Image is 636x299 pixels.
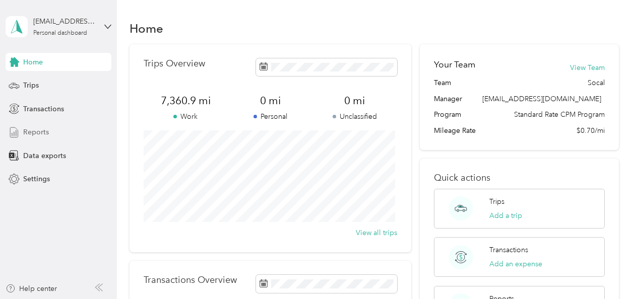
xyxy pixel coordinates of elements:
button: View all trips [356,228,397,238]
span: $0.70/mi [577,125,605,136]
span: Data exports [23,151,66,161]
button: Add a trip [489,210,522,221]
div: [EMAIL_ADDRESS][DOMAIN_NAME] [33,16,96,27]
button: View Team [570,62,605,73]
p: Transactions [489,245,528,255]
iframe: Everlance-gr Chat Button Frame [580,243,636,299]
p: Unclassified [312,111,397,122]
p: Transactions Overview [144,275,237,285]
h1: Home [130,23,163,34]
p: Work [144,111,228,122]
span: Manager [434,94,462,104]
div: Personal dashboard [33,30,87,36]
span: Reports [23,127,49,137]
span: 0 mi [312,94,397,108]
p: Trips [489,196,504,207]
span: Socal [588,78,605,88]
h2: Your Team [434,58,475,71]
span: Program [434,109,461,120]
span: Mileage Rate [434,125,476,136]
span: Transactions [23,104,64,114]
span: Settings [23,174,50,184]
span: Team [434,78,451,88]
span: Trips [23,80,39,91]
span: Home [23,57,43,67]
span: Standard Rate CPM Program [514,109,605,120]
span: 0 mi [228,94,312,108]
span: [EMAIL_ADDRESS][DOMAIN_NAME] [482,95,601,103]
span: 7,360.9 mi [144,94,228,108]
p: Personal [228,111,312,122]
p: Quick actions [434,173,604,183]
p: Trips Overview [144,58,205,69]
button: Help center [6,283,57,294]
button: Add an expense [489,259,542,269]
